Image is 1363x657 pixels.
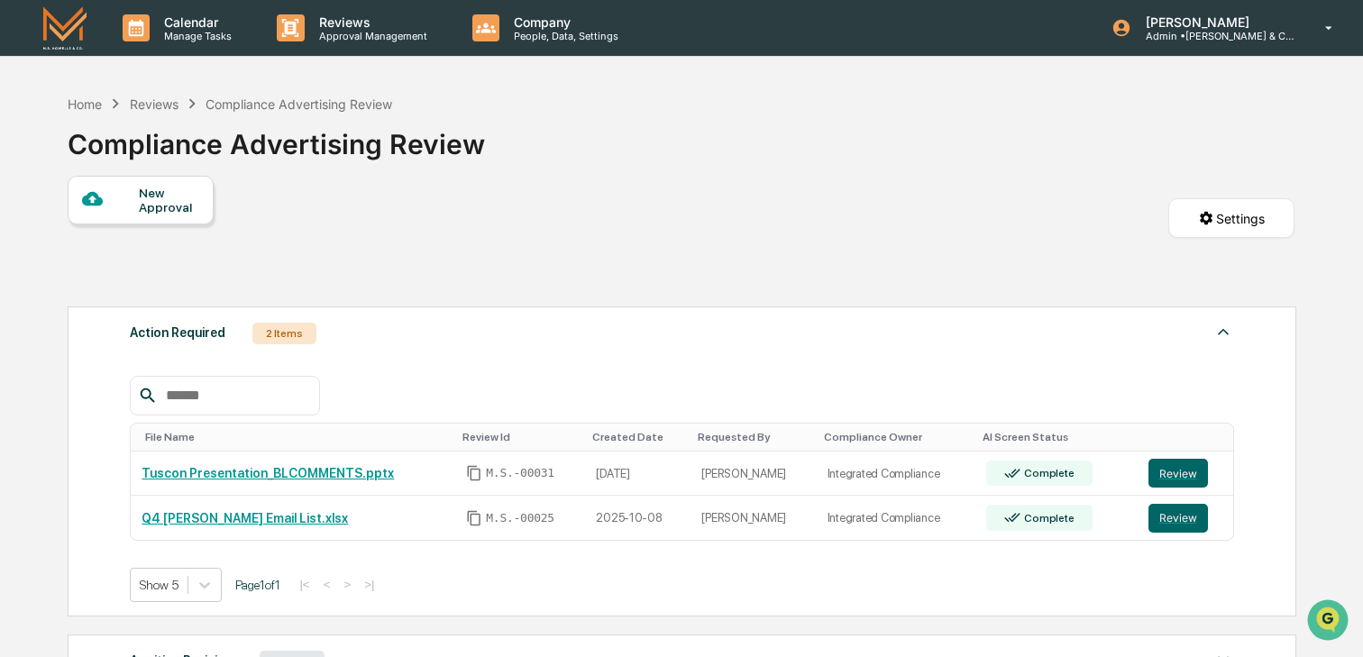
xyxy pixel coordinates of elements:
button: Settings [1168,198,1294,238]
div: Toggle SortBy [462,431,578,443]
a: 🖐️Preclearance [11,220,123,252]
div: Toggle SortBy [1152,431,1227,443]
p: Admin • [PERSON_NAME] & Co. - BD [1131,30,1299,42]
div: New Approval [139,186,199,214]
button: >| [359,577,380,592]
div: We're available if you need us! [61,156,228,170]
div: Compliance Advertising Review [68,114,485,160]
span: M.S.-00031 [486,466,554,480]
iframe: Open customer support [1305,598,1354,646]
td: Integrated Compliance [817,452,975,497]
span: Pylon [179,306,218,319]
span: Attestations [149,227,224,245]
p: Manage Tasks [150,30,241,42]
span: Preclearance [36,227,116,245]
a: Q4 [PERSON_NAME] Email List.xlsx [142,511,348,525]
td: [PERSON_NAME] [691,452,816,497]
div: Toggle SortBy [145,431,448,443]
p: [PERSON_NAME] [1131,14,1299,30]
button: Start new chat [306,143,328,165]
div: Complete [1020,512,1074,525]
a: Tuscon Presentation_BLCOMMENTS.pptx [142,466,394,480]
p: How can we help? [18,38,328,67]
div: Toggle SortBy [983,431,1130,443]
div: Reviews [130,96,178,112]
a: Review [1148,459,1223,488]
td: [DATE] [585,452,691,497]
span: Page 1 of 1 [235,578,280,592]
button: < [318,577,336,592]
button: |< [294,577,315,592]
span: M.S.-00025 [486,511,554,525]
div: 🖐️ [18,229,32,243]
div: Toggle SortBy [824,431,968,443]
td: [PERSON_NAME] [691,496,816,540]
p: Company [499,14,627,30]
span: Copy Id [466,510,482,526]
div: 🔎 [18,263,32,278]
div: Toggle SortBy [698,431,809,443]
p: Calendar [150,14,241,30]
span: Data Lookup [36,261,114,279]
a: 🔎Data Lookup [11,254,121,287]
td: 2025-10-08 [585,496,691,540]
div: Home [68,96,102,112]
button: Review [1148,459,1208,488]
img: 1746055101610-c473b297-6a78-478c-a979-82029cc54cd1 [18,138,50,170]
div: Action Required [130,321,225,344]
a: Powered byPylon [127,305,218,319]
p: Approval Management [305,30,436,42]
td: Integrated Compliance [817,496,975,540]
button: Review [1148,504,1208,533]
div: Compliance Advertising Review [206,96,392,112]
img: logo [43,6,87,49]
img: caret [1212,321,1234,342]
button: > [338,577,356,592]
a: Review [1148,504,1223,533]
p: People, Data, Settings [499,30,627,42]
span: Copy Id [466,465,482,481]
div: Complete [1020,467,1074,479]
div: 🗄️ [131,229,145,243]
p: Reviews [305,14,436,30]
div: Start new chat [61,138,296,156]
a: 🗄️Attestations [123,220,231,252]
div: Toggle SortBy [592,431,683,443]
div: 2 Items [252,323,316,344]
